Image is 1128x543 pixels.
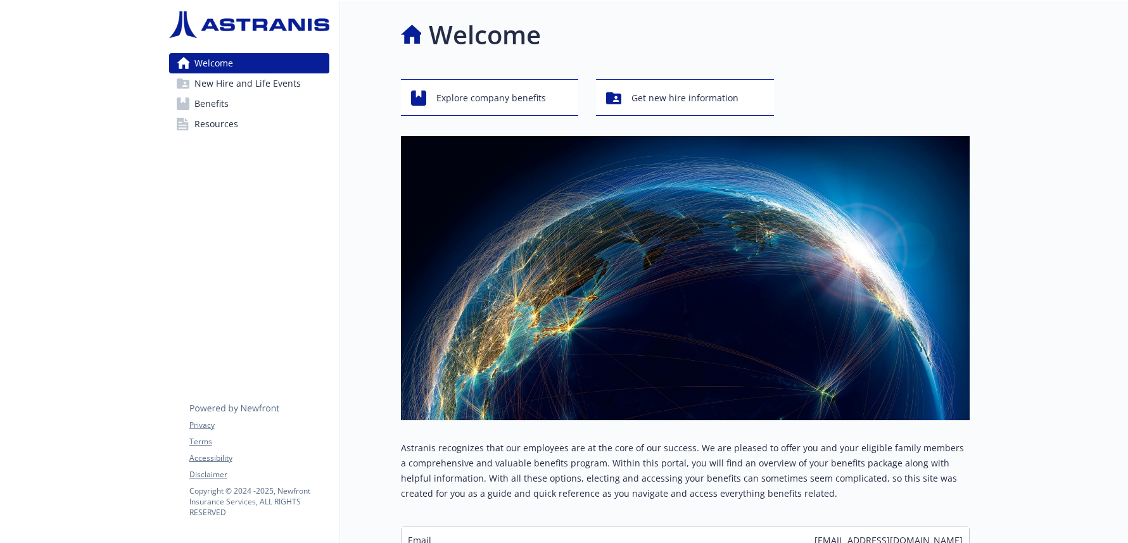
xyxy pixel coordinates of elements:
p: Copyright © 2024 - 2025 , Newfront Insurance Services, ALL RIGHTS RESERVED [189,485,329,518]
span: Get new hire information [631,86,738,110]
span: Resources [194,114,238,134]
a: Benefits [169,94,329,114]
a: Disclaimer [189,469,329,480]
span: Explore company benefits [436,86,546,110]
p: Astranis recognizes that our employees are at the core of our success. We are pleased to offer yo... [401,440,970,501]
button: Explore company benefits [401,79,579,116]
span: Welcome [194,53,233,73]
a: Welcome [169,53,329,73]
img: overview page banner [401,136,970,420]
span: Benefits [194,94,229,114]
a: Terms [189,436,329,447]
a: New Hire and Life Events [169,73,329,94]
a: Resources [169,114,329,134]
h1: Welcome [429,16,541,54]
span: New Hire and Life Events [194,73,301,94]
a: Accessibility [189,453,329,464]
a: Privacy [189,420,329,431]
button: Get new hire information [596,79,774,116]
